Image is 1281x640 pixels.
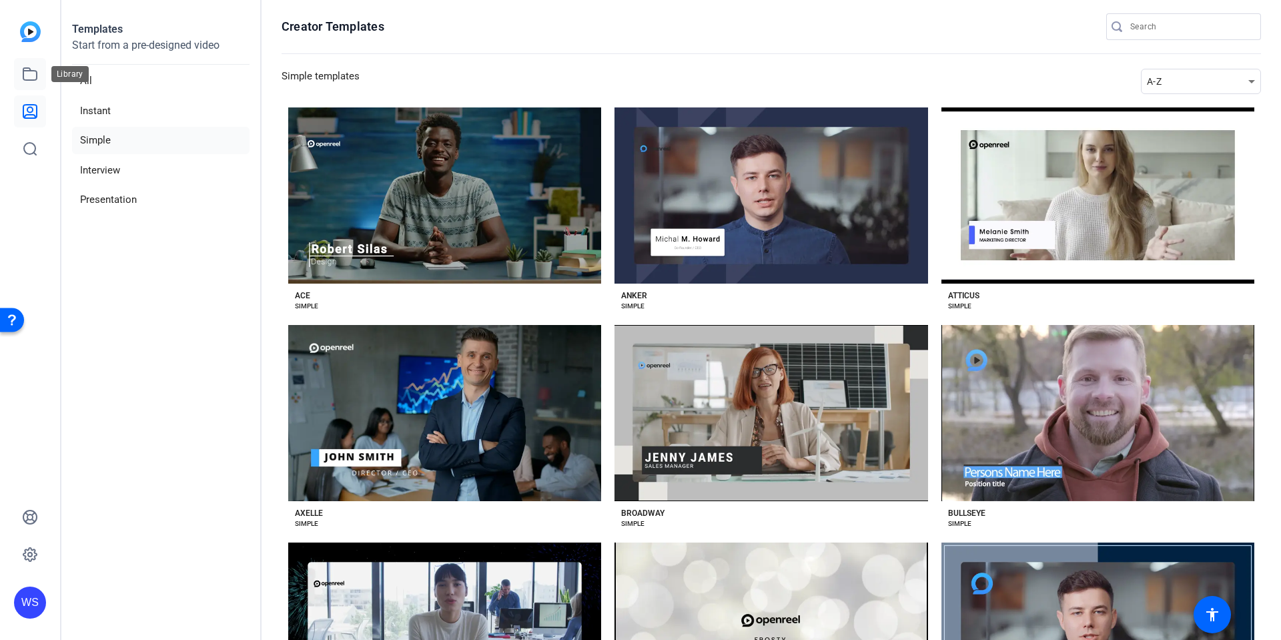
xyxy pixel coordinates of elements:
[295,519,318,529] div: SIMPLE
[948,290,979,301] div: ATTICUS
[941,107,1254,284] button: Template image
[1204,607,1220,623] mat-icon: accessibility
[948,301,971,312] div: SIMPLE
[948,519,971,529] div: SIMPLE
[948,508,985,519] div: BULLSEYE
[621,519,645,529] div: SIMPLE
[72,157,250,184] li: Interview
[295,301,318,312] div: SIMPLE
[51,66,89,82] div: Library
[295,508,323,519] div: AXELLE
[295,290,310,301] div: ACE
[72,67,250,95] li: All
[72,127,250,154] li: Simple
[621,290,647,301] div: ANKER
[72,37,250,65] p: Start from a pre-designed video
[941,325,1254,501] button: Template image
[1147,76,1162,87] span: A-Z
[614,325,927,501] button: Template image
[282,19,384,35] h1: Creator Templates
[14,587,46,619] div: WS
[72,186,250,214] li: Presentation
[288,325,601,501] button: Template image
[282,69,360,94] h3: Simple templates
[1130,19,1250,35] input: Search
[72,97,250,125] li: Instant
[288,107,601,284] button: Template image
[621,301,645,312] div: SIMPLE
[621,508,665,519] div: BROADWAY
[614,107,927,284] button: Template image
[72,23,123,35] strong: Templates
[20,21,41,42] img: blue-gradient.svg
